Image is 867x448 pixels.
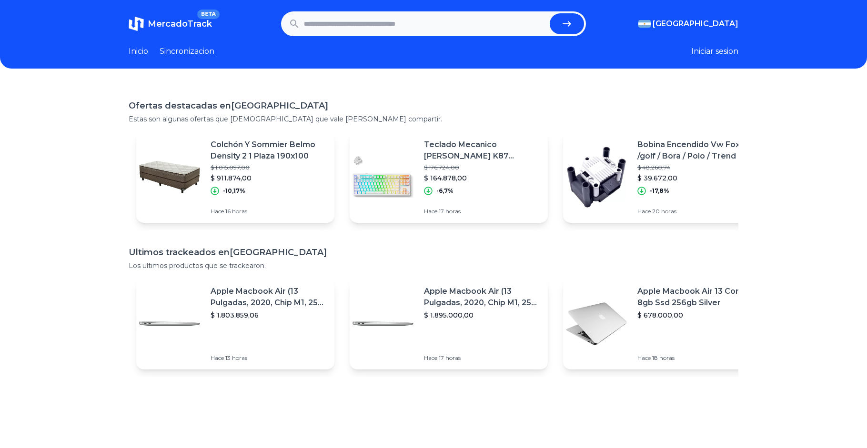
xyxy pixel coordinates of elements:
[424,164,540,171] p: $ 176.724,00
[129,46,148,57] a: Inicio
[129,114,738,124] p: Estas son algunas ofertas que [DEMOGRAPHIC_DATA] que vale [PERSON_NAME] compartir.
[637,286,754,309] p: Apple Macbook Air 13 Core I5 8gb Ssd 256gb Silver
[129,16,144,31] img: MercadoTrack
[211,139,327,162] p: Colchón Y Sommier Belmo Density 2 1 Plaza 190x100
[129,16,212,31] a: MercadoTrackBETA
[653,18,738,30] span: [GEOGRAPHIC_DATA]
[129,99,738,112] h1: Ofertas destacadas en [GEOGRAPHIC_DATA]
[160,46,214,57] a: Sincronizacion
[211,173,327,183] p: $ 911.874,00
[211,208,327,215] p: Hace 16 horas
[148,19,212,29] span: MercadoTrack
[211,286,327,309] p: Apple Macbook Air (13 Pulgadas, 2020, Chip M1, 256 Gb De Ssd, 8 Gb De Ram) - Plata
[350,290,416,357] img: Featured image
[637,173,754,183] p: $ 39.672,00
[350,278,548,369] a: Featured imageApple Macbook Air (13 Pulgadas, 2020, Chip M1, 256 Gb De Ssd, 8 Gb De Ram) - Plata$...
[424,310,540,320] p: $ 1.895.000,00
[637,139,754,162] p: Bobina Encendido Vw Fox /golf / Bora / Polo / Trend (1.6 8v)
[563,290,630,357] img: Featured image
[424,173,540,183] p: $ 164.878,00
[424,354,540,362] p: Hace 17 horas
[436,187,454,195] p: -6,7%
[637,164,754,171] p: $ 48.260,74
[638,20,651,28] img: Argentina
[637,354,754,362] p: Hace 18 horas
[211,354,327,362] p: Hace 13 horas
[136,144,203,210] img: Featured image
[691,46,738,57] button: Iniciar sesion
[563,144,630,210] img: Featured image
[638,18,738,30] button: [GEOGRAPHIC_DATA]
[424,139,540,162] p: Teclado Mecanico [PERSON_NAME] K87 Bluetooth 87% Tkl Win Mac Rgb
[223,187,245,195] p: -10,17%
[136,290,203,357] img: Featured image
[563,278,761,369] a: Featured imageApple Macbook Air 13 Core I5 8gb Ssd 256gb Silver$ 678.000,00Hace 18 horas
[211,310,327,320] p: $ 1.803.859,06
[424,286,540,309] p: Apple Macbook Air (13 Pulgadas, 2020, Chip M1, 256 Gb De Ssd, 8 Gb De Ram) - Plata
[129,261,738,270] p: Los ultimos productos que se trackearon.
[350,144,416,210] img: Featured image
[136,278,334,369] a: Featured imageApple Macbook Air (13 Pulgadas, 2020, Chip M1, 256 Gb De Ssd, 8 Gb De Ram) - Plata$...
[136,131,334,223] a: Featured imageColchón Y Sommier Belmo Density 2 1 Plaza 190x100$ 1.015.097,00$ 911.874,00-10,17%H...
[211,164,327,171] p: $ 1.015.097,00
[129,246,738,259] h1: Ultimos trackeados en [GEOGRAPHIC_DATA]
[424,208,540,215] p: Hace 17 horas
[650,187,669,195] p: -17,8%
[350,131,548,223] a: Featured imageTeclado Mecanico [PERSON_NAME] K87 Bluetooth 87% Tkl Win Mac Rgb$ 176.724,00$ 164.8...
[637,310,754,320] p: $ 678.000,00
[563,131,761,223] a: Featured imageBobina Encendido Vw Fox /golf / Bora / Polo / Trend (1.6 8v)$ 48.260,74$ 39.672,00-...
[197,10,220,19] span: BETA
[637,208,754,215] p: Hace 20 horas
